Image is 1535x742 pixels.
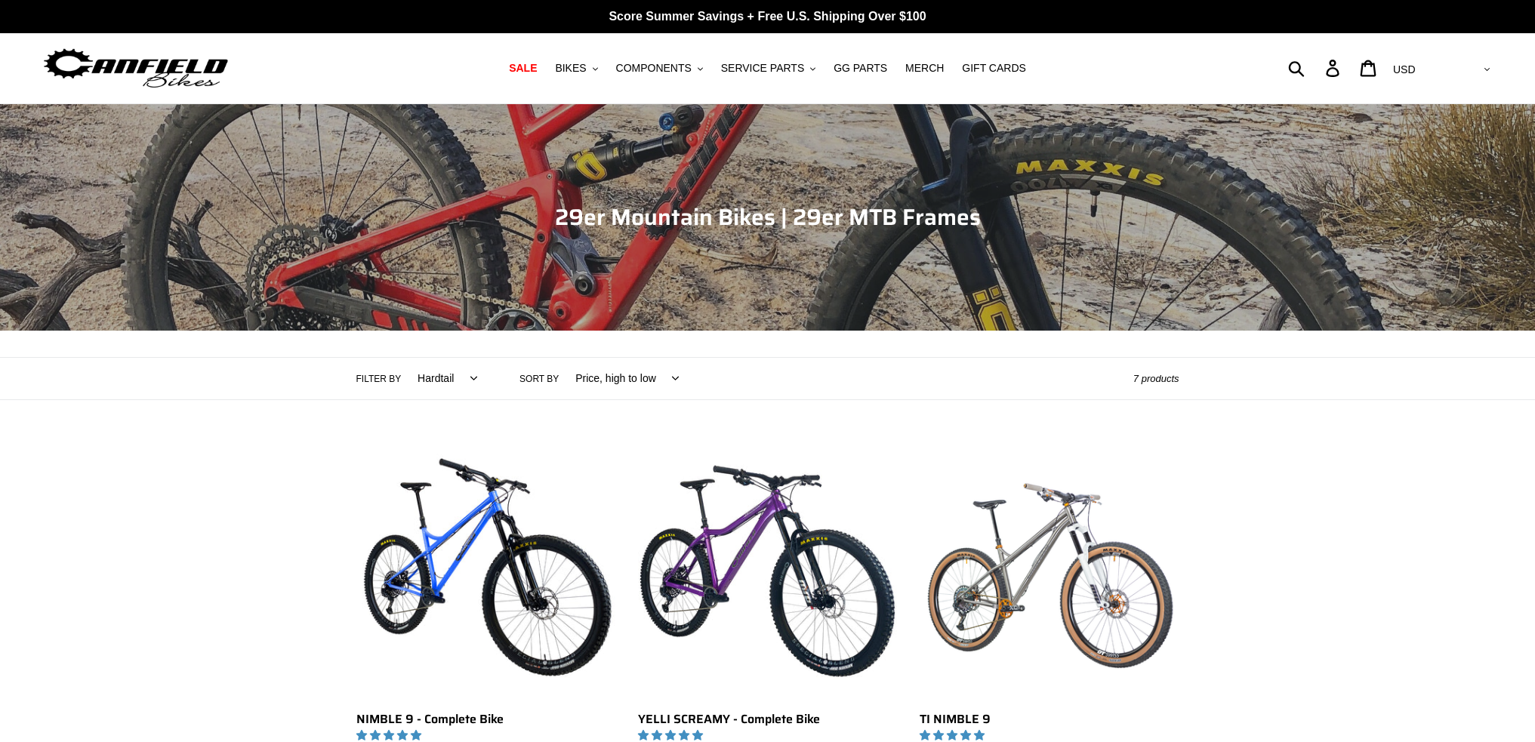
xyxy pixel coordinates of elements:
[721,62,804,75] span: SERVICE PARTS
[1296,51,1335,85] input: Search
[547,58,605,79] button: BIKES
[609,58,710,79] button: COMPONENTS
[826,58,895,79] a: GG PARTS
[1133,373,1179,384] span: 7 products
[501,58,544,79] a: SALE
[356,372,402,386] label: Filter by
[714,58,823,79] button: SERVICE PARTS
[555,62,586,75] span: BIKES
[555,199,981,235] span: 29er Mountain Bikes | 29er MTB Frames
[509,62,537,75] span: SALE
[616,62,692,75] span: COMPONENTS
[834,62,887,75] span: GG PARTS
[519,372,559,386] label: Sort by
[905,62,944,75] span: MERCH
[954,58,1034,79] a: GIFT CARDS
[42,45,230,92] img: Canfield Bikes
[898,58,951,79] a: MERCH
[962,62,1026,75] span: GIFT CARDS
